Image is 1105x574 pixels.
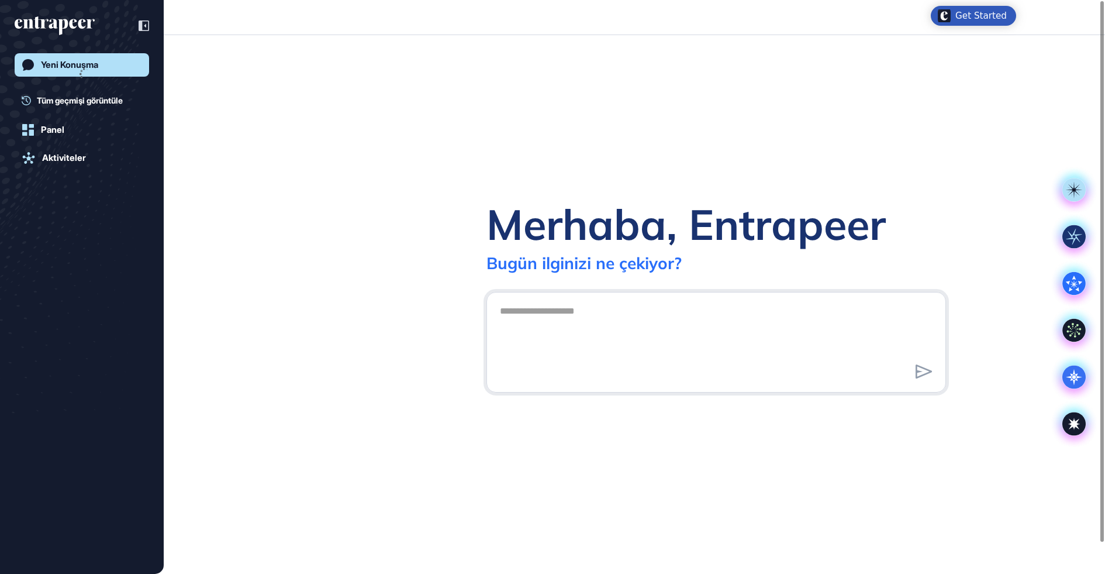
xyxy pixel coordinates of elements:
div: Open Get Started checklist [931,6,1016,26]
a: Yeni Konuşma [15,53,149,77]
div: Bugün ilginizi ne çekiyor? [486,253,682,273]
div: Yeni Konuşma [41,60,98,70]
img: launcher-image-alternative-text [938,9,951,22]
div: entrapeer-logo [15,16,95,35]
div: Merhaba, Entrapeer [486,198,886,250]
span: Tüm geçmişi görüntüle [37,94,123,106]
div: Aktiviteler [42,153,86,163]
a: Aktiviteler [15,146,149,170]
a: Panel [15,118,149,142]
div: Panel [41,125,64,135]
div: Get Started [955,10,1007,22]
a: Tüm geçmişi görüntüle [22,94,149,106]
